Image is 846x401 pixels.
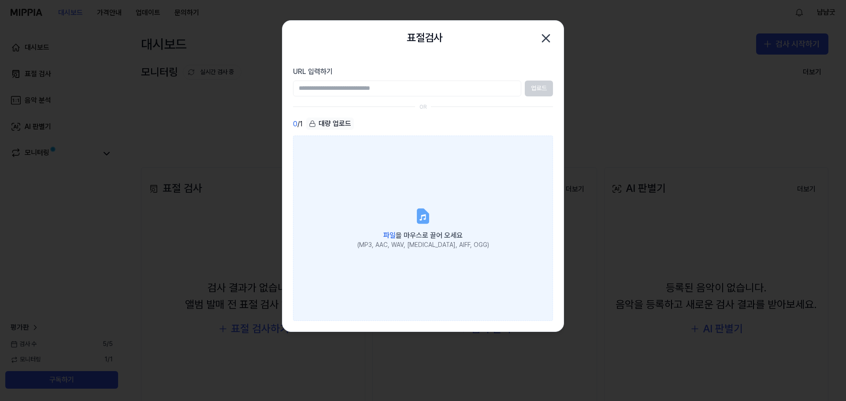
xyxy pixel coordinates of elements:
[383,231,463,239] span: 을 마우스로 끌어 오세요
[407,29,443,46] h2: 표절검사
[383,231,396,239] span: 파일
[357,241,489,250] div: (MP3, AAC, WAV, [MEDICAL_DATA], AIFF, OGG)
[293,119,297,129] span: 0
[419,103,427,111] div: OR
[306,118,354,130] button: 대량 업로드
[293,118,303,130] div: / 1
[293,66,553,77] label: URL 입력하기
